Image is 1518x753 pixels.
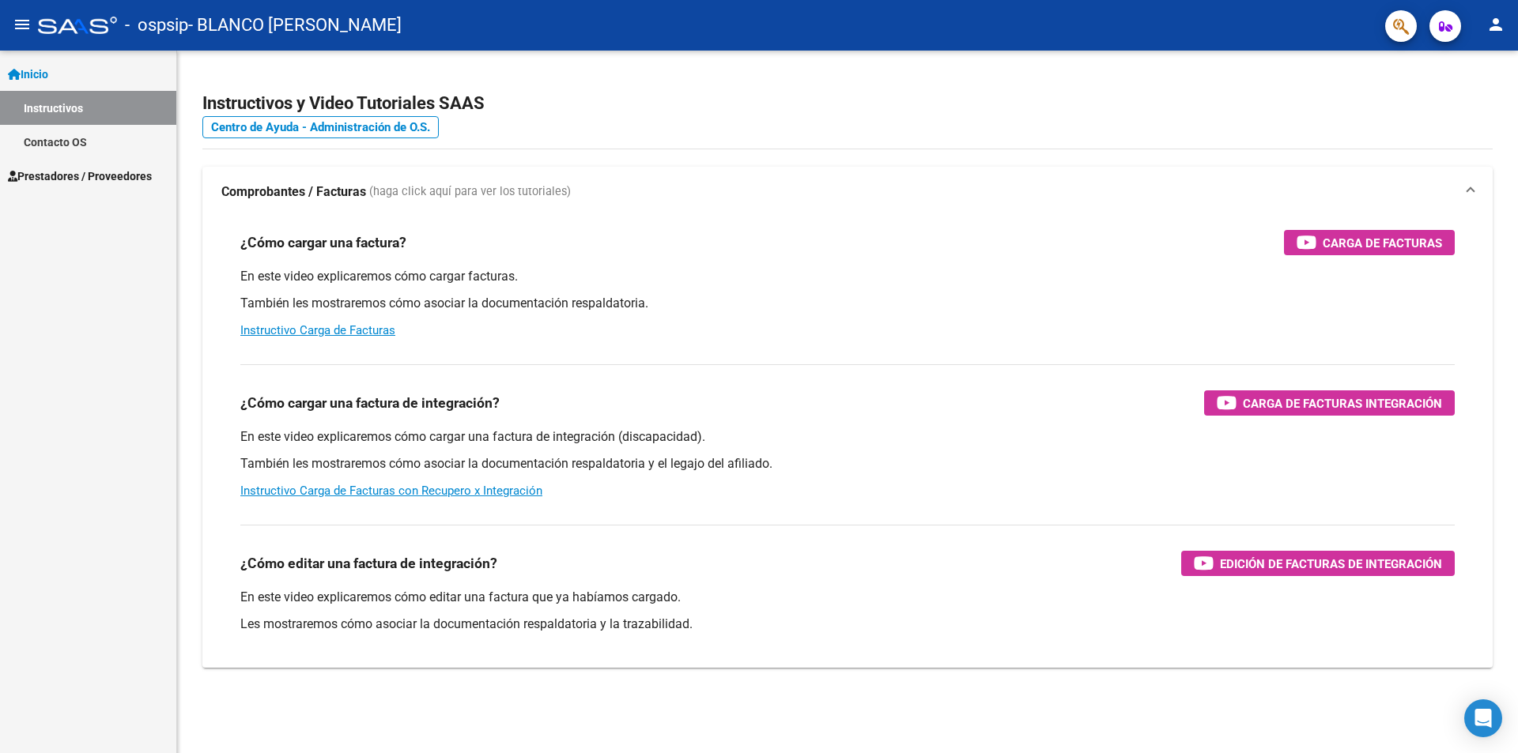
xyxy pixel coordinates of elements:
[240,323,395,337] a: Instructivo Carga de Facturas
[1284,230,1455,255] button: Carga de Facturas
[240,455,1455,473] p: También les mostraremos cómo asociar la documentación respaldatoria y el legajo del afiliado.
[240,268,1455,285] p: En este video explicaremos cómo cargar facturas.
[202,116,439,138] a: Centro de Ayuda - Administración de O.S.
[202,88,1493,119] h2: Instructivos y Video Tutoriales SAAS
[240,552,497,574] h3: ¿Cómo editar una factura de integración?
[1464,699,1502,737] div: Open Intercom Messenger
[240,616,1455,633] p: Les mostraremos cómo asociar la documentación respaldatoria y la trazabilidad.
[202,217,1493,668] div: Comprobantes / Facturas (haga click aquí para ver los tutoriales)
[240,232,406,254] h3: ¿Cómo cargar una factura?
[1181,551,1455,576] button: Edición de Facturas de integración
[13,15,32,34] mat-icon: menu
[188,8,402,43] span: - BLANCO [PERSON_NAME]
[202,167,1493,217] mat-expansion-panel-header: Comprobantes / Facturas (haga click aquí para ver los tutoriales)
[125,8,188,43] span: - ospsip
[8,66,48,83] span: Inicio
[221,183,366,201] strong: Comprobantes / Facturas
[1486,15,1505,34] mat-icon: person
[8,168,152,185] span: Prestadores / Proveedores
[369,183,571,201] span: (haga click aquí para ver los tutoriales)
[1323,233,1442,253] span: Carga de Facturas
[240,392,500,414] h3: ¿Cómo cargar una factura de integración?
[1220,554,1442,574] span: Edición de Facturas de integración
[1204,390,1455,416] button: Carga de Facturas Integración
[240,428,1455,446] p: En este video explicaremos cómo cargar una factura de integración (discapacidad).
[240,295,1455,312] p: También les mostraremos cómo asociar la documentación respaldatoria.
[240,589,1455,606] p: En este video explicaremos cómo editar una factura que ya habíamos cargado.
[1243,393,1442,413] span: Carga de Facturas Integración
[240,484,542,498] a: Instructivo Carga de Facturas con Recupero x Integración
